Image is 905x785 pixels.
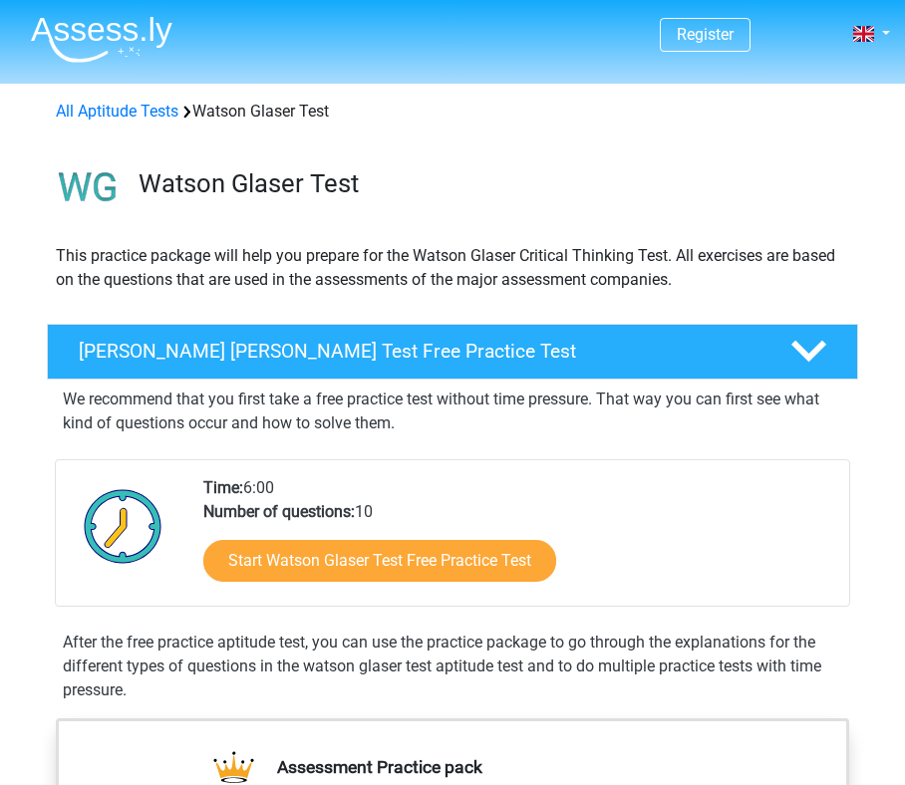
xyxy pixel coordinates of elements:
[56,244,849,292] p: This practice package will help you prepare for the Watson Glaser Critical Thinking Test. All exe...
[56,102,178,121] a: All Aptitude Tests
[203,478,243,497] b: Time:
[48,147,129,227] img: watson glaser test
[73,476,173,576] img: Clock
[203,502,355,521] b: Number of questions:
[48,100,857,124] div: Watson Glaser Test
[39,324,866,380] a: [PERSON_NAME] [PERSON_NAME] Test Free Practice Test
[31,16,172,63] img: Assessly
[677,25,734,44] a: Register
[139,168,842,199] h3: Watson Glaser Test
[203,540,556,582] a: Start Watson Glaser Test Free Practice Test
[55,631,850,702] div: After the free practice aptitude test, you can use the practice package to go through the explana...
[188,476,848,606] div: 6:00 10
[79,340,761,363] h4: [PERSON_NAME] [PERSON_NAME] Test Free Practice Test
[63,388,842,435] p: We recommend that you first take a free practice test without time pressure. That way you can fir...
